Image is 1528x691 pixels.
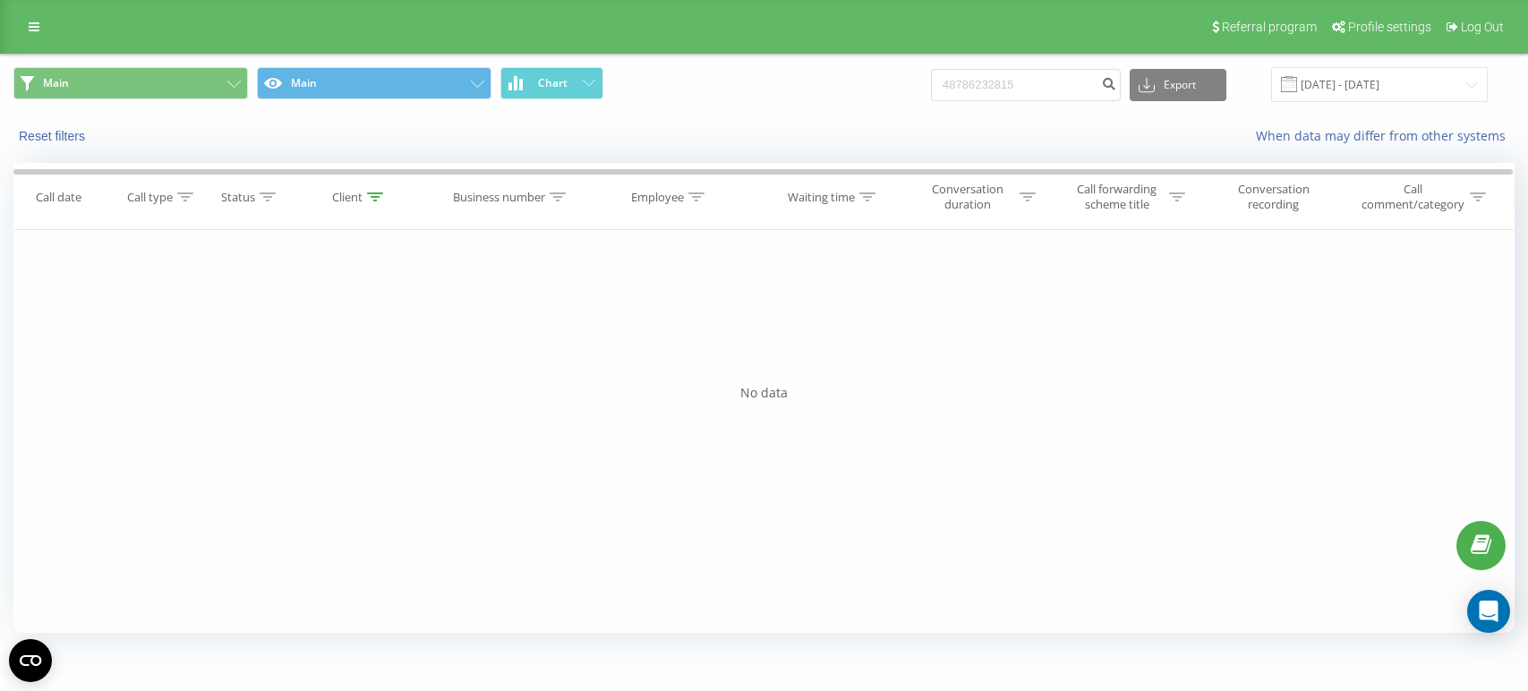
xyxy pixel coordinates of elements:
[13,384,1515,402] div: No data
[1216,182,1332,212] div: Conversation recording
[500,67,603,99] button: Chart
[538,77,568,90] span: Chart
[931,69,1121,101] input: Search by number
[1467,590,1510,633] div: Open Intercom Messenger
[127,190,173,205] div: Call type
[1222,20,1317,34] span: Referral program
[332,190,363,205] div: Client
[221,190,255,205] div: Status
[36,190,81,205] div: Call date
[1461,20,1504,34] span: Log Out
[43,76,69,90] span: Main
[1361,182,1465,212] div: Call comment/category
[1069,182,1165,212] div: Call forwarding scheme title
[788,190,855,205] div: Waiting time
[9,639,52,682] button: Open CMP widget
[257,67,491,99] button: Main
[453,190,545,205] div: Business number
[1130,69,1226,101] button: Export
[919,182,1015,212] div: Conversation duration
[13,67,248,99] button: Main
[631,190,684,205] div: Employee
[1256,127,1515,144] a: When data may differ from other systems
[1348,20,1431,34] span: Profile settings
[13,128,94,144] button: Reset filters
